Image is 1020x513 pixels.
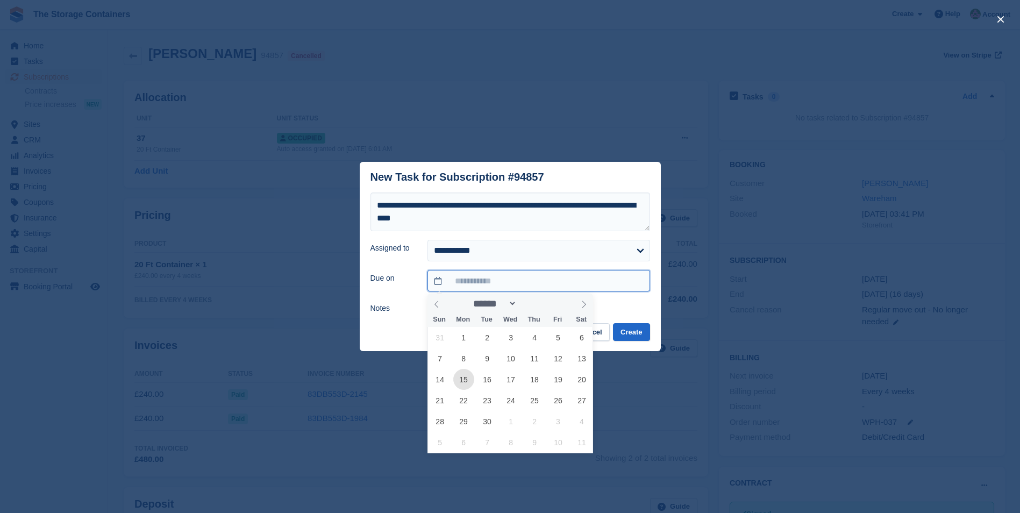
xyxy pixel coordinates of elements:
span: October 4, 2025 [571,411,592,432]
span: September 20, 2025 [571,369,592,390]
span: October 9, 2025 [524,432,545,453]
span: October 6, 2025 [453,432,474,453]
span: September 2, 2025 [477,327,498,348]
button: Create [613,323,650,341]
span: Sat [569,316,593,323]
select: Month [470,298,517,309]
span: September 5, 2025 [548,327,569,348]
span: September 13, 2025 [571,348,592,369]
span: October 5, 2025 [430,432,451,453]
span: Tue [475,316,498,323]
span: October 7, 2025 [477,432,498,453]
span: September 23, 2025 [477,390,498,411]
span: September 26, 2025 [548,390,569,411]
span: October 11, 2025 [571,432,592,453]
span: September 30, 2025 [477,411,498,432]
span: Fri [546,316,569,323]
span: September 28, 2025 [430,411,451,432]
span: Mon [451,316,475,323]
span: September 7, 2025 [430,348,451,369]
span: September 6, 2025 [571,327,592,348]
span: September 8, 2025 [453,348,474,369]
span: September 3, 2025 [501,327,522,348]
span: Sun [427,316,451,323]
span: Wed [498,316,522,323]
span: September 17, 2025 [501,369,522,390]
span: September 21, 2025 [430,390,451,411]
span: October 3, 2025 [548,411,569,432]
span: September 22, 2025 [453,390,474,411]
div: New Task for Subscription #94857 [370,171,544,183]
label: Assigned to [370,243,415,254]
label: Due on [370,273,415,284]
span: September 9, 2025 [477,348,498,369]
span: September 27, 2025 [571,390,592,411]
input: Year [517,298,551,309]
span: October 1, 2025 [501,411,522,432]
span: September 24, 2025 [501,390,522,411]
span: October 10, 2025 [548,432,569,453]
span: September 19, 2025 [548,369,569,390]
span: October 8, 2025 [501,432,522,453]
span: September 29, 2025 [453,411,474,432]
span: September 14, 2025 [430,369,451,390]
span: September 12, 2025 [548,348,569,369]
span: September 15, 2025 [453,369,474,390]
span: September 10, 2025 [501,348,522,369]
span: October 2, 2025 [524,411,545,432]
span: August 31, 2025 [430,327,451,348]
span: September 4, 2025 [524,327,545,348]
span: September 11, 2025 [524,348,545,369]
span: September 16, 2025 [477,369,498,390]
span: September 18, 2025 [524,369,545,390]
span: September 1, 2025 [453,327,474,348]
label: Notes [370,303,415,314]
span: Thu [522,316,546,323]
span: September 25, 2025 [524,390,545,411]
button: close [992,11,1009,28]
